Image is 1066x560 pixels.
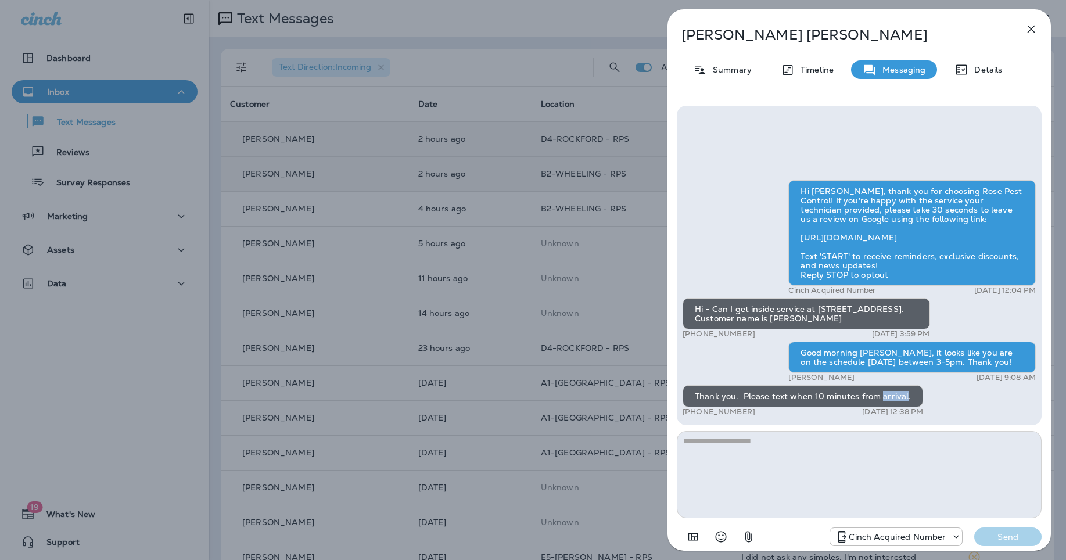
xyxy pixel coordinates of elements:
div: Hi - Can I get inside service at [STREET_ADDRESS]. Customer name is [PERSON_NAME] [683,298,930,329]
p: Cinch Acquired Number [849,532,946,541]
div: +1 (224) 344-8646 [830,530,962,544]
p: Timeline [795,65,834,74]
p: [PERSON_NAME] [PERSON_NAME] [681,27,999,43]
button: Add in a premade template [681,525,705,548]
div: Good morning [PERSON_NAME], it looks like you are on the schedule [DATE] between 3-5pm. Thank you! [788,342,1036,373]
p: Cinch Acquired Number [788,286,875,295]
div: Hi [PERSON_NAME], thank you for choosing Rose Pest Control! If you're happy with the service your... [788,180,1036,286]
p: [DATE] 3:59 PM [872,329,930,339]
button: Select an emoji [709,525,733,548]
p: Summary [707,65,752,74]
p: [DATE] 9:08 AM [977,373,1036,382]
p: [PHONE_NUMBER] [683,407,755,417]
p: Details [968,65,1002,74]
p: [PERSON_NAME] [788,373,855,382]
p: [DATE] 12:04 PM [974,286,1036,295]
div: Thank you. Please text when 10 minutes from arrival. [683,385,923,407]
p: [DATE] 12:38 PM [862,407,923,417]
p: Messaging [877,65,925,74]
p: [PHONE_NUMBER] [683,329,755,339]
